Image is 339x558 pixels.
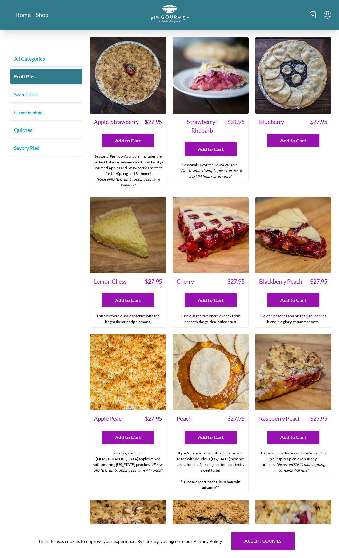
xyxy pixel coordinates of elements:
[10,51,82,66] a: All Categories
[173,37,249,114] img: Strawberry-Rhubarb
[310,118,327,126] span: $ 27.95
[10,87,82,102] a: Sweet Pies
[280,296,306,304] span: Add to Cart
[145,414,162,423] span: $ 27.95
[181,479,240,490] strong: **Please order 24 hours in advance**
[259,414,301,423] span: Raspberry Peach
[115,137,141,144] span: Add to Cart
[94,462,163,473] em: *Please NOTE Crumb topping contains Almonds*
[10,69,82,84] a: Fruit Pies
[115,296,141,304] span: Add to Cart
[173,334,249,410] img: Peach
[96,177,160,187] em: *Please NOTE Crumb topping contains Walnuts*
[102,431,154,444] button: Add to Cart
[94,118,139,126] span: Apple-Strawberry
[324,11,331,19] button: Menu
[267,431,319,444] button: Add to Cart
[90,37,166,114] img: Apple-Strawberry
[267,293,319,307] button: Add to Cart
[185,293,237,307] button: Add to Cart
[185,142,237,156] button: Add to Cart
[145,277,162,286] span: $ 27.95
[255,197,331,274] img: Blackberry Peach
[90,311,166,327] div: This Southern classic sparkles with the bright flavor of ripe lemons.
[255,37,331,114] img: Blueberry
[90,197,166,274] img: Lemon Chess
[259,118,284,126] span: Blueberry
[173,311,249,327] div: Luscious red tart cherries peek from beneath the golden lattice crust.
[173,197,249,274] img: Cherry
[255,448,331,476] div: The summery flavor combination of this pie inspires picnics on sunny hillsides.
[255,311,331,327] div: Golden peaches and bright blackberries blaze in a glory of summer taste.
[227,118,244,135] span: $ 31.95
[173,160,249,182] div: Seasonal Favorite! Now Available!
[180,168,242,179] em: *Due to limited supply, please order at least 24 hours in advance*
[205,479,222,484] strong: Peach Pie
[231,532,295,550] button: Accept cookies
[227,277,244,286] span: $ 27.95
[198,145,224,153] span: Add to Cart
[38,538,222,545] span: This site uses cookies to improve your experience. By clicking, you agree to our Privacy Policy.
[90,448,166,476] div: Locally grown Pink [DEMOGRAPHIC_DATA] apples mixed with amazing [US_STATE] peaches.
[90,151,166,191] div: Seasonal Pie Now Available! Includes the perfect balance between fresh and locally-sourced Apples...
[15,11,31,18] a: Home
[177,118,228,135] span: Strawberry-Rhubarb
[276,462,325,473] em: *Please NOTE Crumb topping contains Walnuts*
[102,134,154,147] button: Add to Cart
[151,5,189,23] img: logo
[115,433,141,441] span: Add to Cart
[94,414,124,423] span: Apple Peach
[36,11,48,18] a: Shop
[185,431,237,444] button: Add to Cart
[310,414,327,423] span: $ 27.95
[90,334,166,410] img: Apple Peach
[102,293,154,307] button: Add to Cart
[10,122,82,138] a: Quiches
[177,414,192,423] span: Peach
[145,118,162,126] span: $ 27.95
[198,296,224,304] span: Add to Cart
[310,277,327,286] span: $ 27.95
[198,433,224,441] span: Add to Cart
[94,277,127,286] span: Lemon Chess
[10,105,82,120] a: Cheesecakes
[10,140,82,156] a: Savory Pies
[227,414,244,423] span: $ 27.95
[255,334,331,410] img: Raspberry Peach
[177,277,194,286] span: Cherry
[151,5,189,25] a: Logo
[280,433,306,441] span: Add to Cart
[280,137,306,144] span: Add to Cart
[259,277,302,286] span: Blackberry Peach
[173,448,249,493] div: If you're a peach lover this pie is for you. Made with delicious [US_STATE] peaches and a touch o...
[267,134,319,147] button: Add to Cart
